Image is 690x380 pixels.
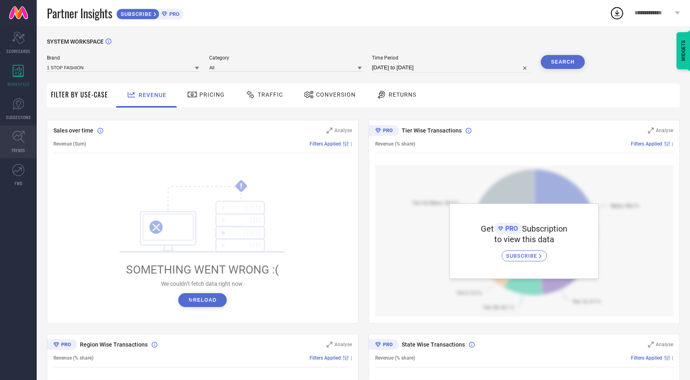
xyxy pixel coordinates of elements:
span: Tier Wise Transactions [402,127,462,134]
button: Search [541,55,585,69]
span: Get [481,224,494,234]
span: Filters Applied [631,141,662,147]
span: Pricing [199,91,225,98]
span: SUBSCRIBE [117,11,154,17]
span: Revenue [139,92,166,98]
div: Premium [47,339,77,351]
span: Analyse [334,128,352,133]
span: Revenue (% share) [375,141,415,147]
span: SYSTEM WORKSPACE [47,38,104,45]
a: SUBSCRIBEPRO [116,7,184,20]
svg: Zoom [327,128,332,133]
svg: Zoom [327,342,332,347]
span: FWD [15,180,22,186]
span: to view this data [494,234,554,244]
span: Revenue (% share) [53,355,93,361]
svg: Zoom [648,342,654,347]
span: Analyse [656,342,673,347]
span: Analyse [656,128,673,133]
div: Premium [369,339,399,351]
span: | [672,355,673,361]
span: | [672,141,673,147]
span: Analyse [334,342,352,347]
tspan: ! [240,181,242,191]
span: PRO [503,225,518,232]
span: Filters Applied [310,355,341,361]
button: ↻Reload [178,293,227,307]
span: Brand [47,55,199,61]
span: Revenue (% share) [375,355,415,361]
span: SOMETHING WENT WRONG :( [126,263,279,276]
span: Time Period [372,55,531,61]
input: Select time period [372,63,531,73]
span: Sales over time [53,127,93,134]
span: | [351,141,352,147]
span: We couldn’t fetch data right now. [161,281,244,287]
span: State Wise Transactions [402,341,465,348]
span: Region Wise Transactions [80,341,148,348]
span: Partner Insights [47,5,112,22]
span: SCORECARDS [7,48,31,54]
span: Category [209,55,361,61]
a: SUBSCRIBE [502,244,547,261]
span: SUBSCRIBE [506,253,539,259]
div: Open download list [610,6,624,20]
svg: Zoom [648,128,654,133]
span: | [351,355,352,361]
span: TRENDS [11,147,25,153]
span: Filters Applied [631,355,662,361]
span: Revenue (Sum) [53,141,86,147]
span: SUGGESTIONS [6,114,31,120]
span: Subscription [522,224,567,234]
span: PRO [167,11,179,17]
span: Traffic [258,91,283,98]
span: Returns [389,91,416,98]
span: Filters Applied [310,141,341,147]
span: WORKSPACE [7,81,30,87]
div: Premium [369,125,399,137]
span: Filter By Use-Case [51,90,108,99]
span: Conversion [316,91,356,98]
